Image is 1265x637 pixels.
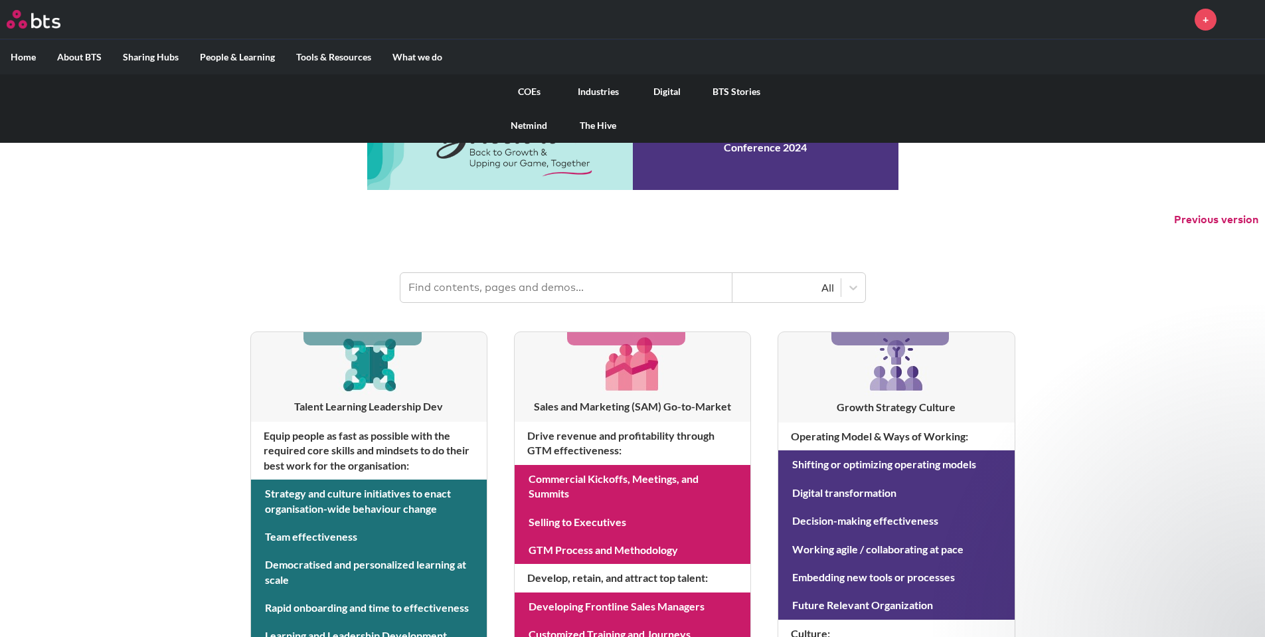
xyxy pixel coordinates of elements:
[778,400,1014,414] h3: Growth Strategy Culture
[1226,3,1258,35] img: Steven Low
[337,332,400,395] img: [object Object]
[46,40,112,74] label: About BTS
[400,273,732,302] input: Find contents, pages and demos...
[778,422,1014,450] h4: Operating Model & Ways of Working :
[865,332,928,396] img: [object Object]
[1174,213,1258,227] button: Previous version
[1195,9,1217,31] a: +
[999,353,1265,601] iframe: Intercom notifications message
[515,564,750,592] h4: Develop, retain, and attract top talent :
[112,40,189,74] label: Sharing Hubs
[1226,3,1258,35] a: Profile
[7,10,60,29] img: BTS Logo
[189,40,286,74] label: People & Learning
[1220,592,1252,624] iframe: Intercom live chat
[286,40,382,74] label: Tools & Resources
[515,399,750,414] h3: Sales and Marketing (SAM) Go-to-Market
[515,422,750,465] h4: Drive revenue and profitability through GTM effectiveness :
[251,399,487,414] h3: Talent Learning Leadership Dev
[7,10,85,29] a: Go home
[251,422,487,480] h4: Equip people as fast as possible with the required core skills and mindsets to do their best work...
[739,280,834,295] div: All
[382,40,453,74] label: What we do
[601,332,664,395] img: [object Object]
